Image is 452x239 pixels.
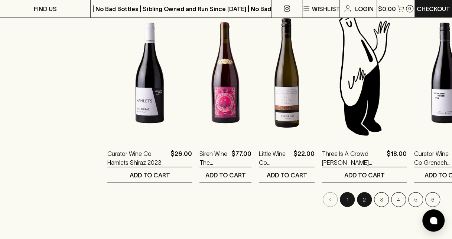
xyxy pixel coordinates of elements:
img: Blackhearts & Sparrows Man [322,8,407,138]
button: Go to page 5 [408,192,423,207]
button: Go to page 2 [357,192,372,207]
button: ADD TO CART [259,167,315,183]
button: ADD TO CART [322,167,407,183]
p: ADD TO CART [267,171,307,180]
button: Go to page 6 [425,192,440,207]
img: Little Wine Co Pecorino 2024 [259,8,315,138]
button: Go to page 3 [374,192,389,207]
p: 0 [408,7,411,11]
p: $18.00 [387,149,407,167]
a: Three Is A Crowd [PERSON_NAME] Estate Bag O Wine Shiraz 1500ml [322,149,384,167]
p: Login [355,4,374,13]
a: Curator Wine Co Hamlets Shiraz 2023 [107,149,168,167]
p: $0.00 [378,4,396,13]
button: ADD TO CART [107,167,192,183]
img: Siren Wine The Empress Pinot Noir 2023 [199,8,251,138]
p: ADD TO CART [205,171,246,180]
p: ADD TO CART [344,171,385,180]
button: Go to page 4 [391,192,406,207]
a: Curator Wine Co Grenache 2024 [414,149,451,167]
button: ADD TO CART [199,167,251,183]
a: Little Wine Co Pecorino 2024 [259,149,290,167]
p: Checkout [417,4,450,13]
p: $26.00 [170,149,192,167]
p: ADD TO CART [130,171,170,180]
p: $22.00 [293,149,315,167]
p: FIND US [34,4,57,13]
p: $77.00 [231,149,251,167]
p: Wishlist [312,4,340,13]
a: Siren Wine The Empress Pinot Noir 2023 [199,149,228,167]
img: bubble-icon [430,217,437,224]
img: Curator Wine Co Hamlets Shiraz 2023 [107,8,192,138]
button: page 1 [340,192,355,207]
